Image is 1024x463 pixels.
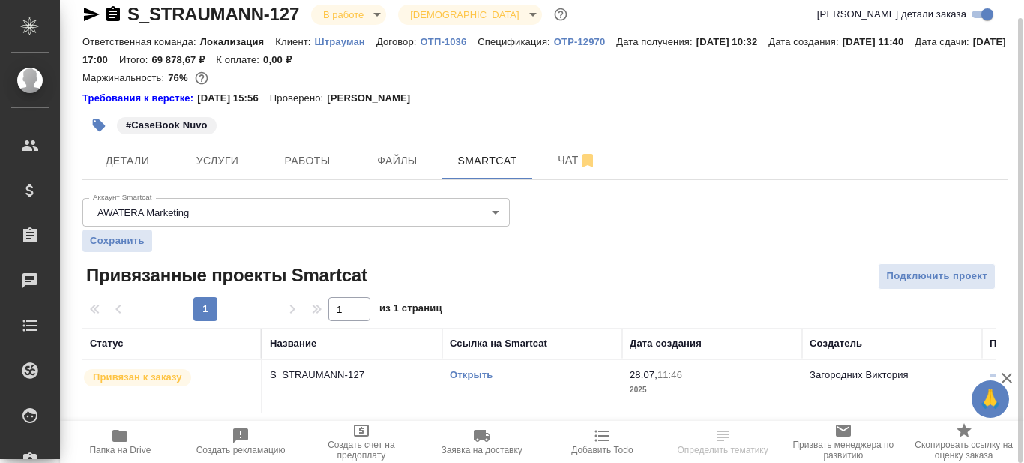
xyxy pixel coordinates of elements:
[450,336,547,351] div: Ссылка на Smartcat
[91,152,163,170] span: Детали
[450,369,493,380] a: Открыть
[451,152,523,170] span: Smartcat
[878,263,996,290] button: Подключить проект
[93,206,193,219] button: AWATERA Marketing
[115,118,218,131] span: CaseBook Nuvo
[915,36,972,47] p: Дата сдачи:
[270,368,435,383] p: S_STRAUMANN-127
[275,36,314,47] p: Клиент:
[421,421,542,463] button: Заявка на доставку
[657,369,682,380] p: 11:46
[478,36,553,47] p: Спецификация:
[630,336,702,351] div: Дата создания
[168,72,191,83] p: 76%
[60,421,181,463] button: Папка на Drive
[579,152,597,170] svg: Отписаться
[82,91,197,106] div: Нажми, чтобы открыть папку с инструкцией
[270,91,328,106] p: Проверено:
[554,35,616,47] a: OTP-12970
[696,36,769,47] p: [DATE] 10:32
[82,91,197,106] a: Требования к верстке:
[817,7,966,22] span: [PERSON_NAME] детали заказа
[630,369,657,380] p: 28.07,
[886,268,987,285] span: Подключить проект
[82,36,200,47] p: Ответственная команда:
[216,54,263,65] p: К оплате:
[903,421,1024,463] button: Скопировать ссылку на оценку заказа
[126,118,208,133] p: #CaseBook Nuvo
[311,5,386,25] div: В работе
[196,445,286,455] span: Создать рекламацию
[972,380,1009,418] button: 🙏
[810,369,909,380] p: Загородних Виктория
[200,36,276,47] p: Локализация
[127,4,299,24] a: S_STRAUMANN-127
[441,445,522,455] span: Заявка на доставку
[119,54,151,65] p: Итого:
[181,421,301,463] button: Создать рекламацию
[541,151,613,170] span: Чат
[379,299,442,321] span: из 1 страниц
[82,230,152,252] button: Сохранить
[810,336,862,351] div: Создатель
[93,370,182,385] p: Привязан к заказу
[792,440,895,461] span: Призвать менеджера по развитию
[271,152,343,170] span: Работы
[270,336,316,351] div: Название
[783,421,904,463] button: Призвать менеджера по развитию
[421,35,478,47] a: ОТП-1036
[82,198,510,227] div: AWATERA Marketing
[301,421,422,463] button: Создать счет на предоплату
[82,109,115,142] button: Добавить тэг
[263,54,303,65] p: 0,00 ₽
[554,36,616,47] p: OTP-12970
[327,91,421,106] p: [PERSON_NAME]
[421,36,478,47] p: ОТП-1036
[398,5,541,25] div: В работе
[361,152,433,170] span: Файлы
[551,5,570,24] button: Доп статусы указывают на важность/срочность заказа
[89,445,151,455] span: Папка на Drive
[315,36,376,47] p: Штрауман
[630,383,795,398] p: 2025
[406,8,523,21] button: [DEMOGRAPHIC_DATA]
[912,440,1015,461] span: Скопировать ссылку на оценку заказа
[571,445,633,455] span: Добавить Todo
[90,233,145,248] span: Сохранить
[90,336,124,351] div: Статус
[376,36,421,47] p: Договор:
[315,35,376,47] a: Штрауман
[82,72,168,83] p: Маржинальность:
[663,421,783,463] button: Определить тематику
[542,421,663,463] button: Добавить Todo
[978,383,1003,415] span: 🙏
[192,68,211,88] button: 14067.81 RUB;
[310,440,413,461] span: Создать счет на предоплату
[82,5,100,23] button: Скопировать ссылку для ЯМессенджера
[82,263,367,287] span: Привязанные проекты Smartcat
[319,8,368,21] button: В работе
[104,5,122,23] button: Скопировать ссылку
[843,36,915,47] p: [DATE] 11:40
[616,36,696,47] p: Дата получения:
[768,36,842,47] p: Дата создания:
[181,152,253,170] span: Услуги
[197,91,270,106] p: [DATE] 15:56
[677,445,768,455] span: Определить тематику
[151,54,216,65] p: 69 878,67 ₽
